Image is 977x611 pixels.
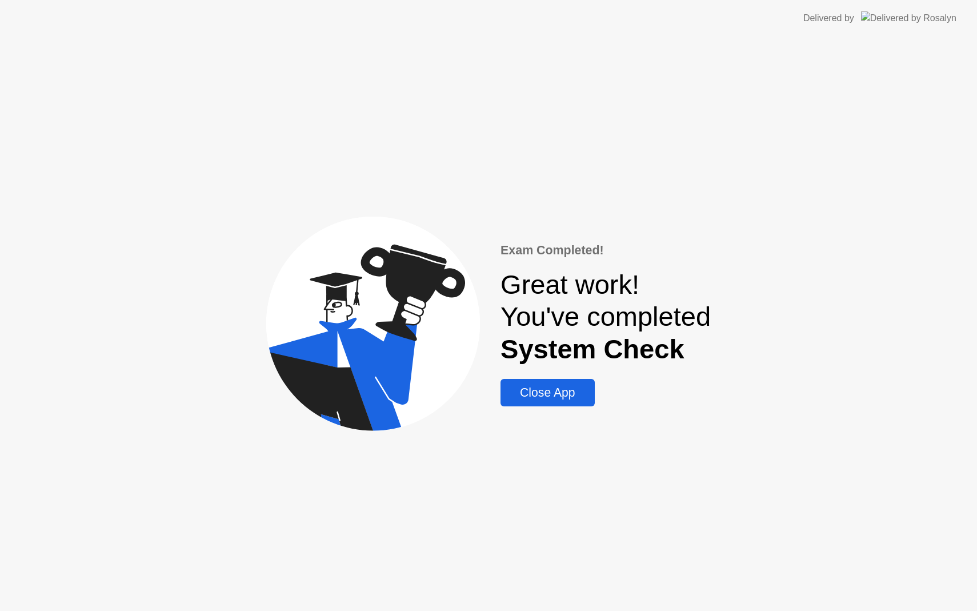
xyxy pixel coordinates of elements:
div: Delivered by [803,11,854,25]
b: System Check [500,334,684,364]
div: Exam Completed! [500,241,711,259]
div: Great work! You've completed [500,269,711,365]
button: Close App [500,379,594,406]
div: Close App [504,386,591,400]
img: Delivered by Rosalyn [861,11,956,25]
